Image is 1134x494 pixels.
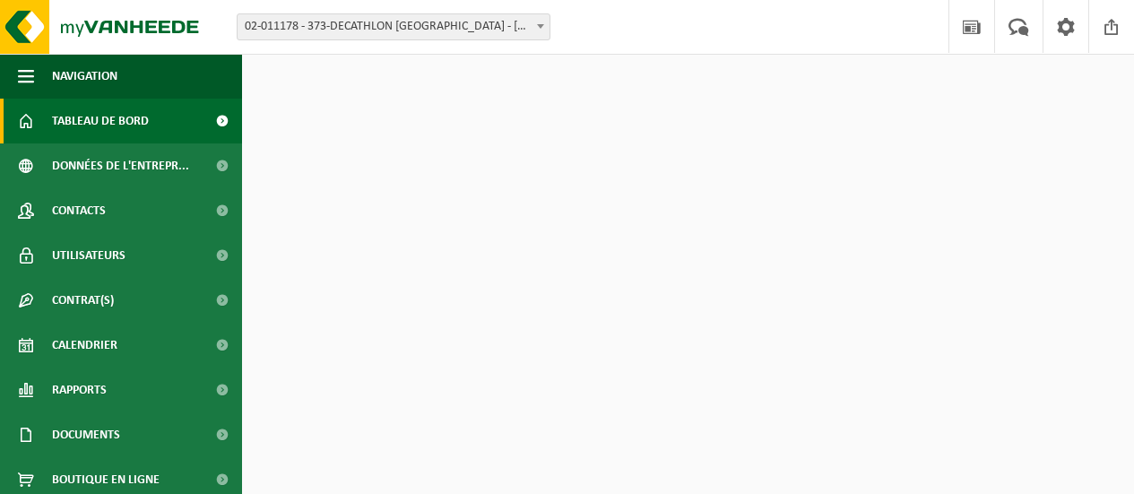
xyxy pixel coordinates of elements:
span: Navigation [52,54,117,99]
span: Tableau de bord [52,99,149,143]
span: Contacts [52,188,106,233]
span: Données de l'entrepr... [52,143,189,188]
span: 02-011178 - 373-DECATHLON ANDERLECHT - ANDERLECHT [238,14,550,39]
span: Utilisateurs [52,233,126,278]
span: Rapports [52,368,107,412]
span: 02-011178 - 373-DECATHLON ANDERLECHT - ANDERLECHT [237,13,550,40]
span: Calendrier [52,323,117,368]
span: Documents [52,412,120,457]
span: Contrat(s) [52,278,114,323]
